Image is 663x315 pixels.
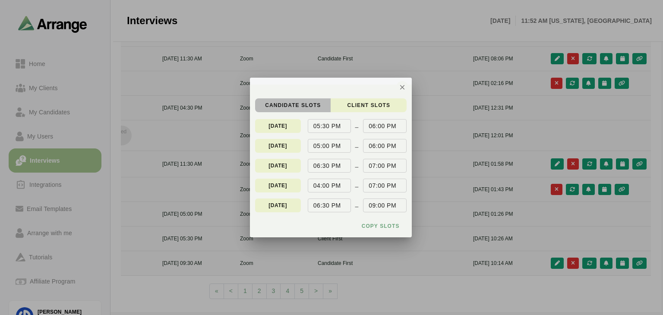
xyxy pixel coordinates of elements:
[268,123,287,129] p: [DATE]
[255,98,331,112] button: candidate Slots
[347,102,390,109] span: client Slots
[268,203,287,208] p: [DATE]
[331,98,407,112] button: client Slots
[313,201,341,210] p: 06:30 PM
[361,223,400,230] span: Copy slots
[369,161,396,170] p: 07:00 PM
[369,201,396,210] p: 09:00 PM
[265,102,321,109] span: candidate Slots
[268,163,287,168] p: [DATE]
[313,122,341,130] p: 05:30 PM
[313,142,341,150] p: 05:00 PM
[313,181,341,190] p: 04:00 PM
[369,142,396,150] p: 06:00 PM
[354,218,407,234] button: Copy slots
[369,181,396,190] p: 07:00 PM
[268,183,287,188] p: [DATE]
[268,143,287,148] p: [DATE]
[313,161,341,170] p: 06:30 PM
[369,122,396,130] p: 06:00 PM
